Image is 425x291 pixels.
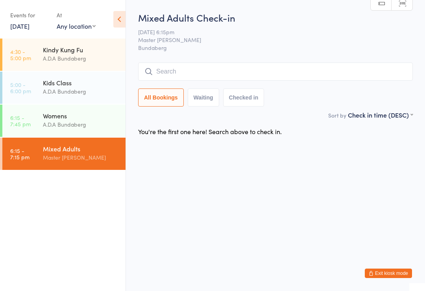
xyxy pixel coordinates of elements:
[138,127,282,136] div: You're the first one here! Search above to check in.
[10,114,31,127] time: 6:15 - 7:45 pm
[138,88,184,107] button: All Bookings
[138,11,413,24] h2: Mixed Adults Check-in
[10,48,31,61] time: 4:30 - 5:00 pm
[43,87,119,96] div: A.D.A Bundaberg
[43,120,119,129] div: A.D.A Bundaberg
[43,144,119,153] div: Mixed Adults
[328,111,346,119] label: Sort by
[138,44,413,52] span: Bundaberg
[365,269,412,278] button: Exit kiosk mode
[138,28,401,36] span: [DATE] 6:15pm
[43,45,119,54] div: Kindy Kung Fu
[2,72,126,104] a: 5:00 -6:00 pmKids ClassA.D.A Bundaberg
[10,147,30,160] time: 6:15 - 7:15 pm
[57,22,96,30] div: Any location
[348,111,413,119] div: Check in time (DESC)
[43,153,119,162] div: Master [PERSON_NAME]
[2,138,126,170] a: 6:15 -7:15 pmMixed AdultsMaster [PERSON_NAME]
[43,78,119,87] div: Kids Class
[2,39,126,71] a: 4:30 -5:00 pmKindy Kung FuA.D.A Bundaberg
[10,81,31,94] time: 5:00 - 6:00 pm
[10,9,49,22] div: Events for
[10,22,30,30] a: [DATE]
[43,111,119,120] div: Womens
[43,54,119,63] div: A.D.A Bundaberg
[138,63,413,81] input: Search
[2,105,126,137] a: 6:15 -7:45 pmWomensA.D.A Bundaberg
[138,36,401,44] span: Master [PERSON_NAME]
[223,88,264,107] button: Checked in
[57,9,96,22] div: At
[188,88,219,107] button: Waiting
